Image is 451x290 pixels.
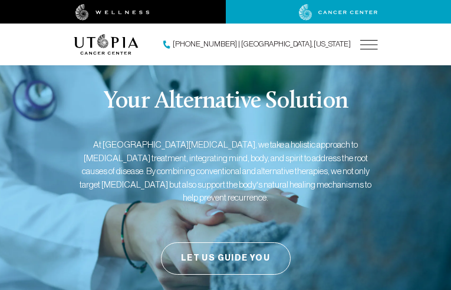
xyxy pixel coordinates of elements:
[74,138,378,205] p: At [GEOGRAPHIC_DATA][MEDICAL_DATA], we take a holistic approach to [MEDICAL_DATA] treatment, inte...
[163,39,351,51] a: [PHONE_NUMBER] | [GEOGRAPHIC_DATA], [US_STATE]
[161,242,291,275] button: Let Us Guide You
[360,40,378,49] img: icon-hamburger
[299,4,378,21] img: cancer center
[103,89,348,115] p: Your Alternative Solution
[75,4,150,21] img: wellness
[74,34,139,55] img: logo
[173,39,351,50] span: [PHONE_NUMBER] | [GEOGRAPHIC_DATA], [US_STATE]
